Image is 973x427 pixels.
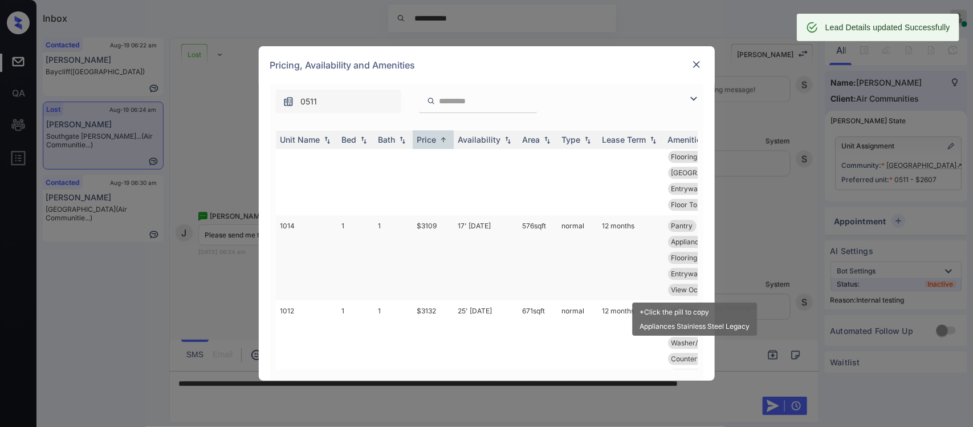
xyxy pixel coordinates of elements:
img: close [691,59,702,70]
div: Type [562,135,581,144]
img: sorting [502,136,514,144]
span: Appliances Stai... [671,237,726,246]
td: 1 [374,215,413,300]
div: Pricing, Availability and Amenities [259,46,715,84]
div: *Click the pill to copy [640,308,750,316]
span: Flooring Wood B... [671,253,729,262]
img: sorting [648,136,659,144]
div: Bath [378,135,396,144]
img: sorting [438,135,449,144]
td: 1 [337,130,374,215]
div: Amenities [668,135,706,144]
td: normal [557,130,598,215]
td: 1 [374,130,413,215]
img: icon-zuma [283,96,294,107]
div: Appliances Stainless Steel Legacy [640,322,750,331]
td: 17' [DATE] [454,215,518,300]
td: 1014 [276,215,337,300]
td: 576 sqft [518,215,557,300]
img: icon-zuma [687,92,701,106]
td: 1 [337,300,374,385]
td: normal [557,300,598,385]
div: Availability [458,135,501,144]
div: Lead Details updated Successfully [825,17,950,38]
img: icon-zuma [427,96,435,106]
td: 25' [DATE] [454,300,518,385]
img: sorting [358,136,369,144]
img: sorting [397,136,408,144]
span: Pantry [671,221,693,230]
span: Washer/Dryer In... [671,339,730,347]
td: $3109 [413,215,454,300]
img: sorting [582,136,593,144]
div: Bed [342,135,357,144]
td: $3132 [413,300,454,385]
td: 1 [337,215,374,300]
td: normal [557,215,598,300]
td: 18' [DATE] [454,130,518,215]
td: 12 months [598,130,663,215]
span: Entryway Patio [671,269,720,278]
span: Flooring Wood B... [671,152,729,161]
td: 1012 [276,300,337,385]
td: 1 [374,300,413,385]
td: 0933 [276,130,337,215]
div: Unit Name [280,135,320,144]
div: Area [523,135,540,144]
td: $3094 [413,130,454,215]
img: sorting [542,136,553,144]
span: Floor To Ceilin... [671,200,723,209]
td: 12 months [598,215,663,300]
div: Lease Term [602,135,646,144]
div: Price [417,135,437,144]
td: 671 sqft [518,300,557,385]
img: sorting [321,136,333,144]
td: 576 sqft [518,130,557,215]
span: 0511 [301,95,317,108]
td: 12 months [598,300,663,385]
span: Entryway Patio [671,184,720,193]
span: View Ocean Full [671,285,723,294]
span: [GEOGRAPHIC_DATA] [671,168,742,177]
span: Countertops Gra... [671,355,730,363]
